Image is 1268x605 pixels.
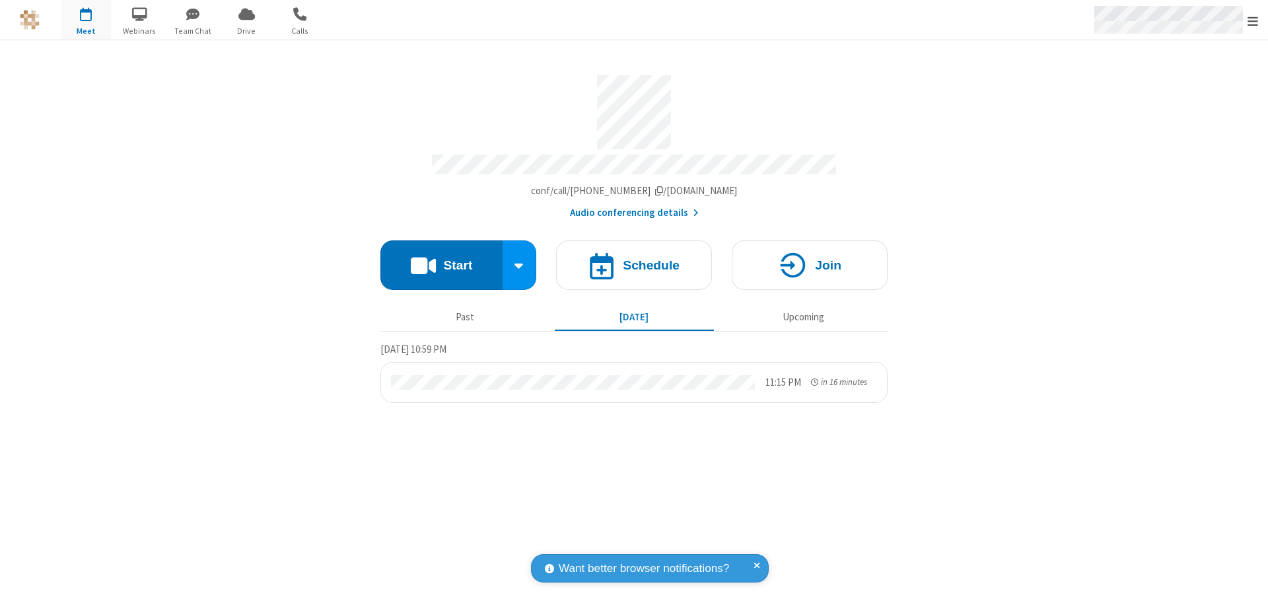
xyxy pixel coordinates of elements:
[724,304,883,330] button: Upcoming
[380,65,888,221] section: Account details
[531,184,738,197] span: Copy my meeting room link
[570,205,699,221] button: Audio conferencing details
[815,259,841,271] h4: Join
[61,25,111,37] span: Meet
[531,184,738,199] button: Copy my meeting room linkCopy my meeting room link
[765,375,801,390] div: 11:15 PM
[115,25,164,37] span: Webinars
[503,240,537,290] div: Start conference options
[555,304,714,330] button: [DATE]
[559,560,729,577] span: Want better browser notifications?
[443,259,472,271] h4: Start
[20,10,40,30] img: QA Selenium DO NOT DELETE OR CHANGE
[168,25,218,37] span: Team Chat
[821,376,867,388] span: in 16 minutes
[275,25,325,37] span: Calls
[380,240,503,290] button: Start
[556,240,712,290] button: Schedule
[623,259,680,271] h4: Schedule
[222,25,271,37] span: Drive
[380,343,446,355] span: [DATE] 10:59 PM
[732,240,888,290] button: Join
[386,304,545,330] button: Past
[380,341,888,403] section: Today's Meetings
